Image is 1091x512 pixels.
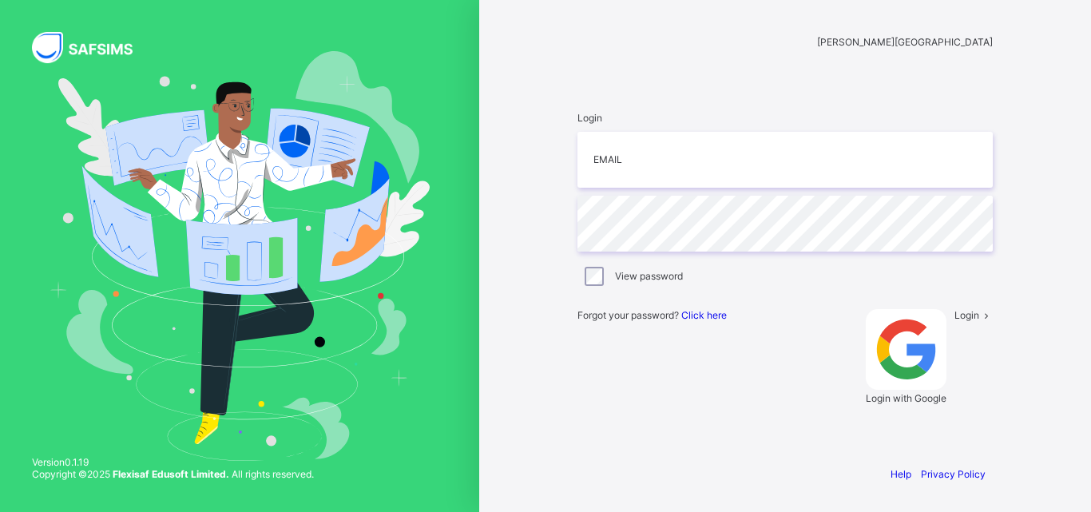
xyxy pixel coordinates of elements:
span: Login [954,309,979,321]
img: google.396cfc9801f0270233282035f929180a.svg [866,309,946,390]
span: Login with Google [866,392,946,404]
a: Privacy Policy [921,468,986,480]
img: Hero Image [50,51,430,460]
span: Version 0.1.19 [32,456,314,468]
span: Copyright © 2025 All rights reserved. [32,468,314,480]
a: Help [891,468,911,480]
a: Click here [681,309,727,321]
span: Forgot your password? [577,309,727,321]
label: View password [615,270,683,282]
span: [PERSON_NAME][GEOGRAPHIC_DATA] [817,36,993,48]
span: Login [577,112,602,124]
img: SAFSIMS Logo [32,32,152,63]
strong: Flexisaf Edusoft Limited. [113,468,229,480]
